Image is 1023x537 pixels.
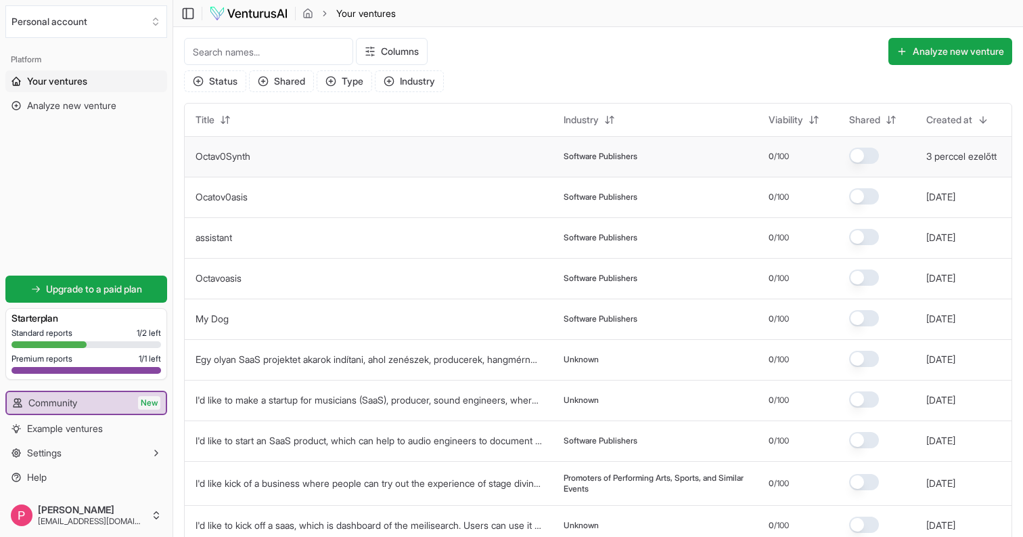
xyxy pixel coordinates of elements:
[196,113,214,127] span: Title
[5,467,167,488] a: Help
[139,353,161,364] span: 1 / 1 left
[888,38,1012,65] button: Analyze new venture
[926,272,955,285] button: [DATE]
[196,313,229,324] a: My Dog
[5,95,167,116] a: Analyze new venture
[336,7,396,20] span: Your ventures
[564,192,637,202] span: Software Publishers
[926,113,972,127] span: Created at
[196,232,232,243] a: assistant
[38,516,145,527] span: [EMAIL_ADDRESS][DOMAIN_NAME]
[564,473,747,494] span: Promoters of Performing Arts, Sports, and Similar Events
[196,150,250,163] button: Octav0Synth
[196,231,232,244] button: assistant
[769,113,803,127] span: Viability
[196,272,242,285] button: Octavoasis
[11,504,32,526] img: ACg8ocLvi0_mA-FTXw2Xocc7ZsRuo2k4dDtSAhzyyeD5QMVMWGKtTg=s96-c
[249,70,314,92] button: Shared
[564,314,637,324] span: Software Publishers
[138,396,160,410] span: New
[209,5,288,22] img: logo
[46,282,142,296] span: Upgrade to a paid plan
[769,354,774,365] span: 0
[769,232,774,243] span: 0
[196,393,542,407] button: I'd like to make a startup for musicians (SaaS), producer, sound engineers, where they can make g...
[774,151,789,162] span: /100
[187,109,239,131] button: Title
[926,519,955,532] button: [DATE]
[769,192,774,202] span: 0
[5,49,167,70] div: Platform
[27,99,116,112] span: Analyze new venture
[5,442,167,464] button: Settings
[564,113,599,127] span: Industry
[184,38,353,65] input: Search names...
[196,434,542,448] button: I'd like to start an SaaS product, which can help to audio engineers to document a session or a s...
[196,519,542,532] button: I'd like to kick off a saas, which is dashboard of the meilisearch. Users can use it as an interf...
[12,353,72,364] span: Premium reports
[926,150,997,163] button: 3 perccel ezelőtt
[769,520,774,531] span: 0
[317,70,372,92] button: Type
[926,312,955,326] button: [DATE]
[774,354,789,365] span: /100
[774,314,789,324] span: /100
[555,109,623,131] button: Industry
[5,499,167,532] button: [PERSON_NAME][EMAIL_ADDRESS][DOMAIN_NAME]
[841,109,905,131] button: Shared
[926,190,955,204] button: [DATE]
[564,354,599,365] span: Unknown
[12,328,72,339] span: Standard reports
[564,232,637,243] span: Software Publishers
[27,446,62,460] span: Settings
[196,353,542,366] button: Egy olyan SaaS projektet akarok indítani, ahol zenészek, producerek, hangmérnökök regisztráció ut...
[769,273,774,284] span: 0
[769,435,774,446] span: 0
[28,396,77,410] span: Community
[196,477,542,490] button: I'd like kick of a business where people can try out the experience of stage diving and body surf...
[564,273,637,284] span: Software Publishers
[5,70,167,92] a: Your ventures
[196,190,248,204] button: Ocatov0asis
[769,151,774,162] span: 0
[356,38,428,65] button: Columns
[769,478,774,489] span: 0
[7,392,166,414] a: CommunityNew
[196,191,248,202] a: Ocatov0asis
[5,418,167,439] a: Example ventures
[184,70,246,92] button: Status
[27,74,87,88] span: Your ventures
[564,395,599,406] span: Unknown
[564,520,599,531] span: Unknown
[564,151,637,162] span: Software Publishers
[38,504,145,516] span: [PERSON_NAME]
[926,434,955,448] button: [DATE]
[774,435,789,446] span: /100
[760,109,827,131] button: Viability
[918,109,997,131] button: Created at
[5,276,167,303] a: Upgrade to a paid plan
[769,314,774,324] span: 0
[375,70,444,92] button: Industry
[926,393,955,407] button: [DATE]
[5,5,167,38] button: Select an organization
[774,232,789,243] span: /100
[27,422,103,435] span: Example ventures
[137,328,161,339] span: 1 / 2 left
[926,353,955,366] button: [DATE]
[769,395,774,406] span: 0
[196,272,242,284] a: Octavoasis
[774,192,789,202] span: /100
[12,312,161,325] h3: Starter plan
[774,273,789,284] span: /100
[849,113,880,127] span: Shared
[774,478,789,489] span: /100
[774,520,789,531] span: /100
[196,312,229,326] button: My Dog
[926,231,955,244] button: [DATE]
[27,471,47,484] span: Help
[926,477,955,490] button: [DATE]
[302,7,396,20] nav: breadcrumb
[564,435,637,446] span: Software Publishers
